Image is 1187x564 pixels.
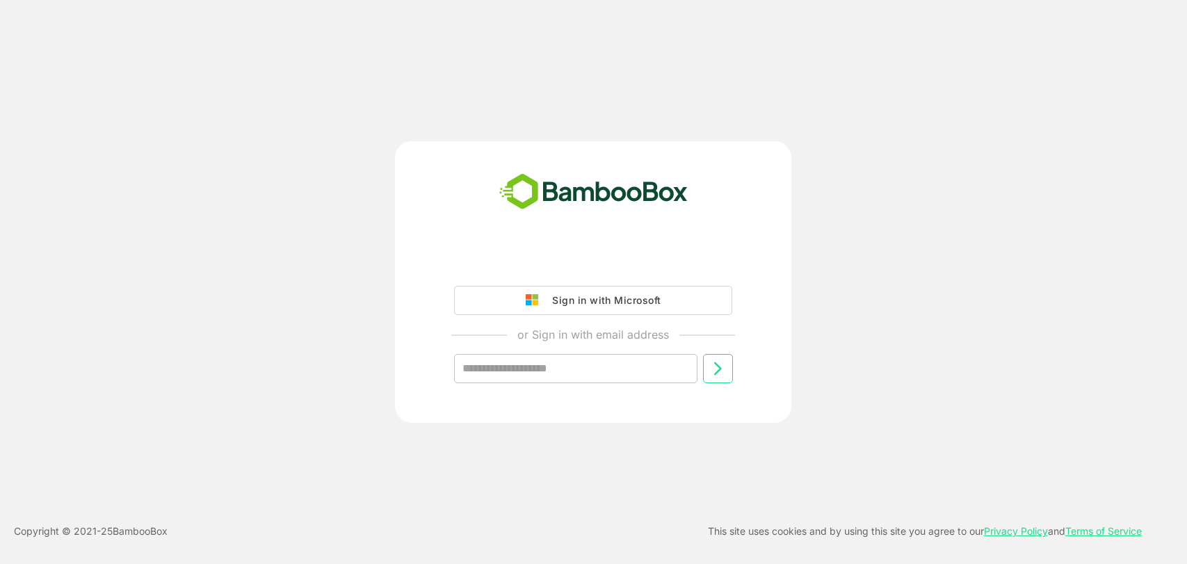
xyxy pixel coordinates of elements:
p: or Sign in with email address [517,326,669,343]
p: This site uses cookies and by using this site you agree to our and [708,523,1142,540]
img: bamboobox [492,169,695,215]
div: Sign in with Microsoft [545,291,661,309]
iframe: Sign in with Google Button [447,247,739,277]
a: Terms of Service [1065,525,1142,537]
a: Privacy Policy [984,525,1048,537]
img: google [526,294,545,307]
button: Sign in with Microsoft [454,286,732,315]
p: Copyright © 2021- 25 BambooBox [14,523,168,540]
